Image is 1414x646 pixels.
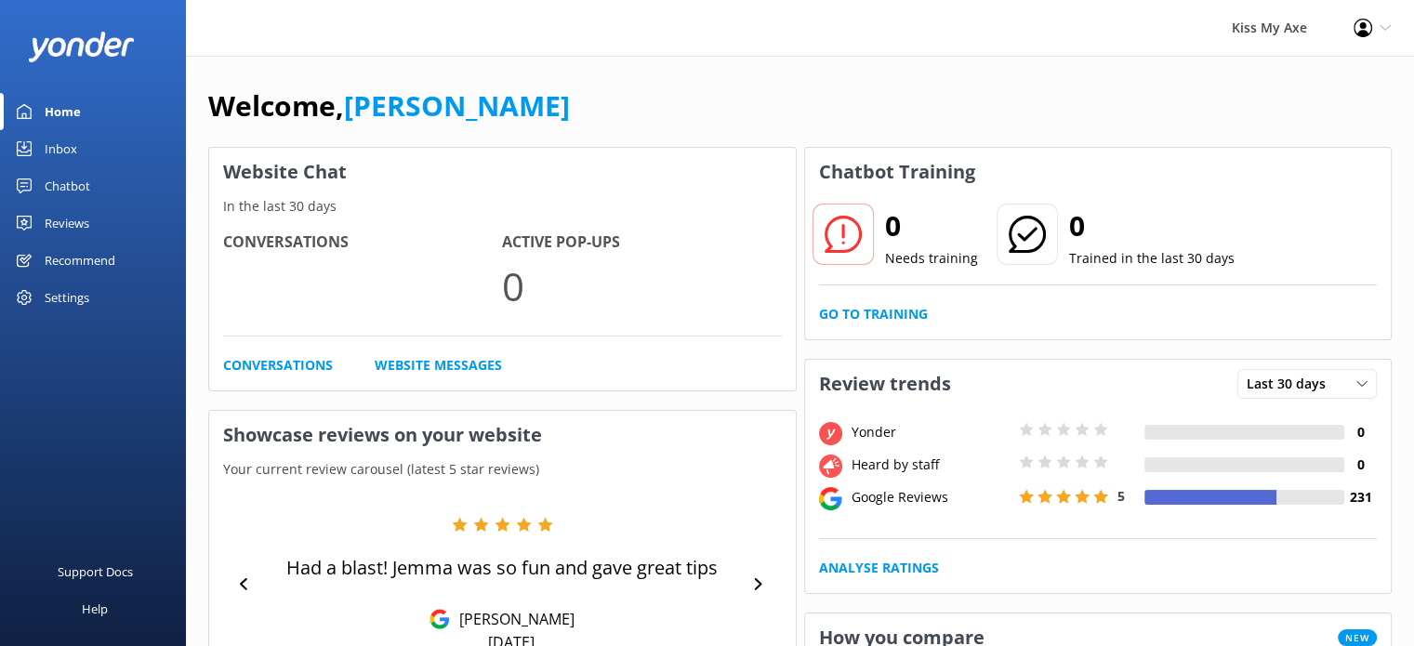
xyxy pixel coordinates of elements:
[1247,374,1337,394] span: Last 30 days
[223,231,502,255] h4: Conversations
[1344,422,1377,442] h4: 0
[429,609,450,629] img: Google Reviews
[344,86,570,125] a: [PERSON_NAME]
[805,148,989,196] h3: Chatbot Training
[1069,204,1235,248] h2: 0
[286,555,718,581] p: Had a blast! Jemma was so fun and gave great tips
[45,279,89,316] div: Settings
[223,355,333,376] a: Conversations
[45,242,115,279] div: Recommend
[819,558,939,578] a: Analyse Ratings
[209,459,796,480] p: Your current review carousel (latest 5 star reviews)
[1338,629,1377,646] span: New
[45,167,90,204] div: Chatbot
[45,204,89,242] div: Reviews
[209,148,796,196] h3: Website Chat
[819,304,928,324] a: Go to Training
[58,553,133,590] div: Support Docs
[209,411,796,459] h3: Showcase reviews on your website
[847,455,1014,475] div: Heard by staff
[847,422,1014,442] div: Yonder
[28,32,135,62] img: yonder-white-logo.png
[502,231,781,255] h4: Active Pop-ups
[805,360,965,408] h3: Review trends
[45,93,81,130] div: Home
[502,255,781,317] p: 0
[1344,455,1377,475] h4: 0
[885,248,978,269] p: Needs training
[885,204,978,248] h2: 0
[45,130,77,167] div: Inbox
[375,355,502,376] a: Website Messages
[208,84,570,128] h1: Welcome,
[1117,487,1125,505] span: 5
[1344,487,1377,508] h4: 231
[450,609,575,629] p: [PERSON_NAME]
[82,590,108,627] div: Help
[847,487,1014,508] div: Google Reviews
[1069,248,1235,269] p: Trained in the last 30 days
[209,196,796,217] p: In the last 30 days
